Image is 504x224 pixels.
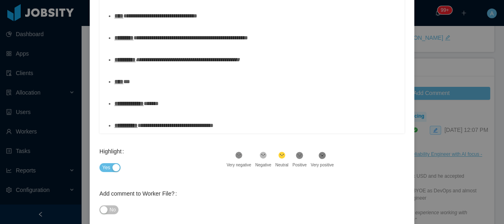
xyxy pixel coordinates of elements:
button: Highlight [99,163,121,172]
span: Yes [102,164,110,172]
span: No [110,206,116,214]
label: Highlight [99,148,127,155]
button: Add comment to Worker File? [99,205,118,214]
label: Add comment to Worker File? [99,190,180,197]
div: Negative [255,162,271,168]
div: Neutral [275,162,288,168]
div: Positive [293,162,307,168]
div: Very positive [311,162,334,168]
div: Very negative [226,162,251,168]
